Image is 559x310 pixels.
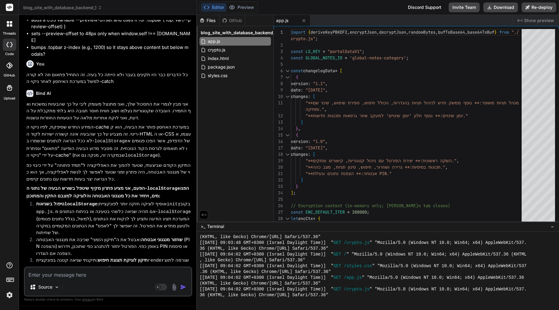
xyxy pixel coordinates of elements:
[291,94,308,99] span: changes
[274,209,283,215] div: 27
[377,29,379,35] span: ,
[283,93,291,100] div: Click to collapse the range.
[325,87,328,93] span: ,
[31,17,191,30] li: adds a CSS variable --preview-offset and uses it for .topbar { top: var(--preview-offset) }
[325,81,328,86] span: ,
[328,49,362,54] span: "portalDataV1"
[511,29,519,35] span: "./
[350,55,406,61] span: 'global-notes-category'
[522,2,556,12] button: Re-deploy
[274,61,283,68] div: 5
[333,240,341,246] span: GET
[274,93,283,100] div: 10
[298,126,301,131] span: ,
[26,185,189,199] strong: הפעם, אני מציע פתרון מקיף שיטפל בשורש הבעיה של נתוני ה- הפגומים, ויחזיר את כל מנגנוני האבטחה והלו...
[435,29,438,35] span: ,
[306,158,457,163] span: "**השקה ראשונית:** יצירת הפורטל עם ניהול קטגוריות, קישורים ופתקים."
[200,263,333,269] span: [[DATE] 09:04:02 GMT+0300 (Israel Daylight Time)] "
[36,201,99,207] strong: טיפול בשגיאות :
[207,223,224,230] span: Terminal
[483,2,518,12] button: Download
[306,49,320,54] span: LS_KEY
[4,96,15,101] label: Upload
[200,292,328,298] span: 36 (KHTML, like Gecko) Chrome/[URL] Safari/537.36"
[200,281,321,286] span: (KHTML, like Gecko) Chrome/[URL] Safari/537.36"
[291,216,298,221] span: let
[200,234,321,240] span: (KHTML, like Gecko) Chrome/[URL] Safari/537.36"
[306,164,445,170] span: "**תכונות בסיסיות:** גרירה ושחרור, חיפוש, סינון תגיות, מצב כהה."
[449,2,480,12] button: Invite Team
[291,68,303,73] span: const
[404,2,445,12] div: Discord Support
[31,236,191,257] li: אבטל את ה"תיקון הזמני" שכיבה את מנגנוני האבטחה (PIN והצפנה) באופן כפוי. הפורטל יחזור להתנהג כפי ש...
[291,55,303,61] span: const
[200,240,333,246] span: [[DATE] 09:03:48 GMT+0300 (Israel Daylight Time)] "
[82,297,93,301] span: privacy
[313,81,325,86] span: "1.1"
[207,38,221,45] span: app.js
[274,132,283,138] div: 15
[291,36,315,41] span: crypto.js"
[207,46,226,54] span: crypto.js
[31,44,191,58] li: bumps .topbar z-index (e.g., 1200) so it stays above content but below modals?
[180,284,186,290] img: icon
[274,151,283,158] div: 18
[325,145,328,151] span: ,
[406,55,409,61] span: ;
[94,139,127,144] code: localStorage
[333,252,341,257] span: GET
[274,164,283,170] div: 20
[306,209,345,215] span: ENC_DEFAULT_ITER
[306,100,519,106] span: "**מנהל תגיות משופר:** נוסף ממשק חדש לניהול תגיות בהגדרות, הכולל חיפוש, ספירת שימוש, שינוי שם
[200,257,305,263] span: , like Gecko) Chrome/[URL] Safari/537.36"
[333,275,341,281] span: GET
[350,29,377,35] span: encryptJson
[325,139,328,144] span: ,
[54,285,59,290] img: Pick Models
[200,269,331,275] span: .36 (KHTML, like Gecko) Chrome/[URL] Safari/537.36"
[274,87,283,93] div: 9
[315,36,318,41] span: ;
[303,68,335,73] span: changelogData
[276,17,288,24] span: app.js
[274,42,283,48] div: 2
[274,145,283,151] div: 17
[274,138,283,145] div: 16
[301,177,303,183] span: ]
[291,209,303,215] span: const
[362,275,524,281] span: " "Mozilla/5.0 (Windows NT 10.0; Win64; x64) AppleWebKit/537.36
[207,63,235,71] span: package.json
[344,252,346,257] span: /
[362,49,364,54] span: ;
[274,190,283,196] div: 24
[313,94,315,99] span: [
[296,74,298,80] span: {
[207,55,229,62] span: index.html
[293,190,296,196] span: ;
[367,209,369,215] span: ;
[226,3,257,12] button: Preview
[340,68,342,73] span: [
[274,80,283,87] div: 8
[301,145,303,151] span: :
[274,177,283,183] div: 22
[274,68,283,74] div: 6
[296,184,298,189] span: }
[274,203,283,209] div: 26
[274,158,283,164] div: 19
[274,183,283,190] div: 23
[499,29,509,35] span: from
[296,132,298,138] span: {
[335,68,337,73] span: =
[291,49,303,54] span: const
[171,284,178,291] img: attachment
[283,215,291,222] div: Click to collapse the range.
[274,119,283,125] div: 13
[291,145,301,151] span: date
[64,202,97,207] code: localStorage
[31,30,191,44] li: sets --preview-offset to 48px only when window.self !== [DOMAIN_NAME]
[301,87,303,93] span: :
[274,125,283,132] div: 14
[344,275,362,281] span: /app.js
[418,203,450,208] span: n tab closes)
